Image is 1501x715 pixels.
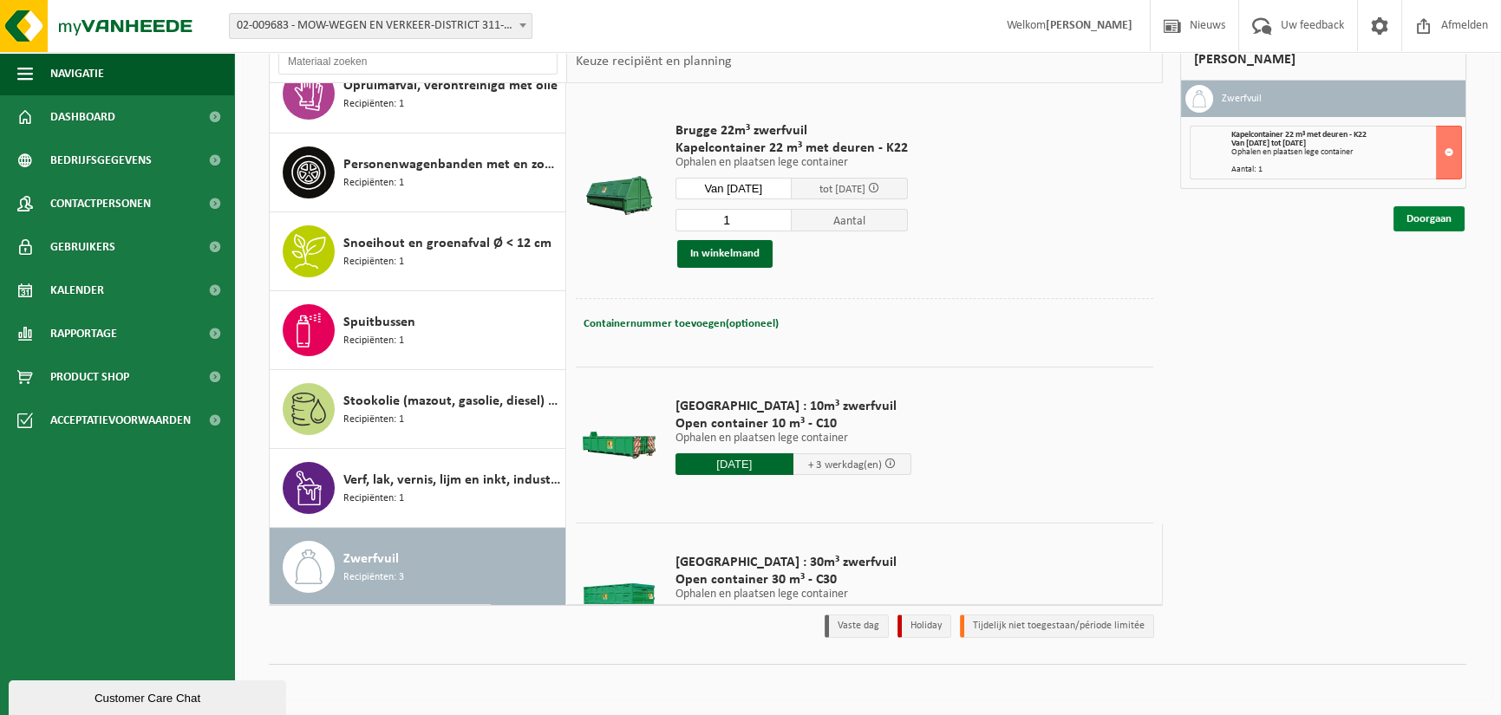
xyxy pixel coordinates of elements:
[675,178,792,199] input: Selecteer datum
[343,569,404,586] span: Recipiënten: 3
[582,312,780,336] button: Containernummer toevoegen(optioneel)
[343,491,404,507] span: Recipiënten: 1
[343,391,561,412] span: Stookolie (mazout, gasolie, diesel) in 200lt-vat
[675,398,911,415] span: [GEOGRAPHIC_DATA] : 10m³ zwerfvuil
[1231,148,1461,157] div: Ophalen en plaatsen lege container
[343,154,561,175] span: Personenwagenbanden met en zonder velg
[343,470,561,491] span: Verf, lak, vernis, lijm en inkt, industrieel in kleinverpakking
[270,370,566,449] button: Stookolie (mazout, gasolie, diesel) in 200lt-vat Recipiënten: 1
[675,588,911,601] p: Ophalen en plaatsen lege container
[343,75,558,96] span: Opruimafval, verontreinigd met olie
[1231,166,1461,174] div: Aantal: 1
[677,240,773,268] button: In winkelmand
[50,312,117,355] span: Rapportage
[343,333,404,349] span: Recipiënten: 1
[50,52,104,95] span: Navigatie
[584,318,779,329] span: Containernummer toevoegen(optioneel)
[278,49,558,75] input: Materiaal zoeken
[50,355,129,399] span: Product Shop
[50,95,115,139] span: Dashboard
[792,209,908,231] span: Aantal
[270,212,566,291] button: Snoeihout en groenafval Ø < 12 cm Recipiënten: 1
[343,233,551,254] span: Snoeihout en groenafval Ø < 12 cm
[675,432,911,445] p: Ophalen en plaatsen lege container
[819,184,865,195] span: tot [DATE]
[675,157,908,169] p: Ophalen en plaatsen lege container
[270,291,566,370] button: Spuitbussen Recipiënten: 1
[270,528,566,606] button: Zwerfvuil Recipiënten: 3
[808,459,882,471] span: + 3 werkdag(en)
[343,96,404,113] span: Recipiënten: 1
[1393,206,1465,231] a: Doorgaan
[1222,85,1262,113] h3: Zwerfvuil
[229,13,532,39] span: 02-009683 - MOW-WEGEN EN VERKEER-DISTRICT 311-BRUGGE - 8000 BRUGGE, KONING ALBERT I LAAN 293
[675,571,911,588] span: Open container 30 m³ - C30
[675,453,793,475] input: Selecteer datum
[270,55,566,133] button: Opruimafval, verontreinigd met olie Recipiënten: 1
[675,140,908,157] span: Kapelcontainer 22 m³ met deuren - K22
[1180,39,1466,81] div: [PERSON_NAME]
[343,312,415,333] span: Spuitbussen
[567,40,741,83] div: Keuze recipiënt en planning
[897,614,951,638] li: Holiday
[1231,139,1306,148] strong: Van [DATE] tot [DATE]
[270,449,566,528] button: Verf, lak, vernis, lijm en inkt, industrieel in kleinverpakking Recipiënten: 1
[343,412,404,428] span: Recipiënten: 1
[343,254,404,270] span: Recipiënten: 1
[675,122,908,140] span: Brugge 22m³ zwerfvuil
[50,399,191,442] span: Acceptatievoorwaarden
[675,415,911,432] span: Open container 10 m³ - C10
[825,614,889,638] li: Vaste dag
[343,549,399,569] span: Zwerfvuil
[343,175,404,192] span: Recipiënten: 1
[230,14,532,38] span: 02-009683 - MOW-WEGEN EN VERKEER-DISTRICT 311-BRUGGE - 8000 BRUGGE, KONING ALBERT I LAAN 293
[50,225,115,269] span: Gebruikers
[50,139,152,182] span: Bedrijfsgegevens
[1046,19,1132,32] strong: [PERSON_NAME]
[9,677,290,715] iframe: chat widget
[50,269,104,312] span: Kalender
[675,554,911,571] span: [GEOGRAPHIC_DATA] : 30m³ zwerfvuil
[270,133,566,212] button: Personenwagenbanden met en zonder velg Recipiënten: 1
[960,614,1154,638] li: Tijdelijk niet toegestaan/période limitée
[1231,130,1367,140] span: Kapelcontainer 22 m³ met deuren - K22
[50,182,151,225] span: Contactpersonen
